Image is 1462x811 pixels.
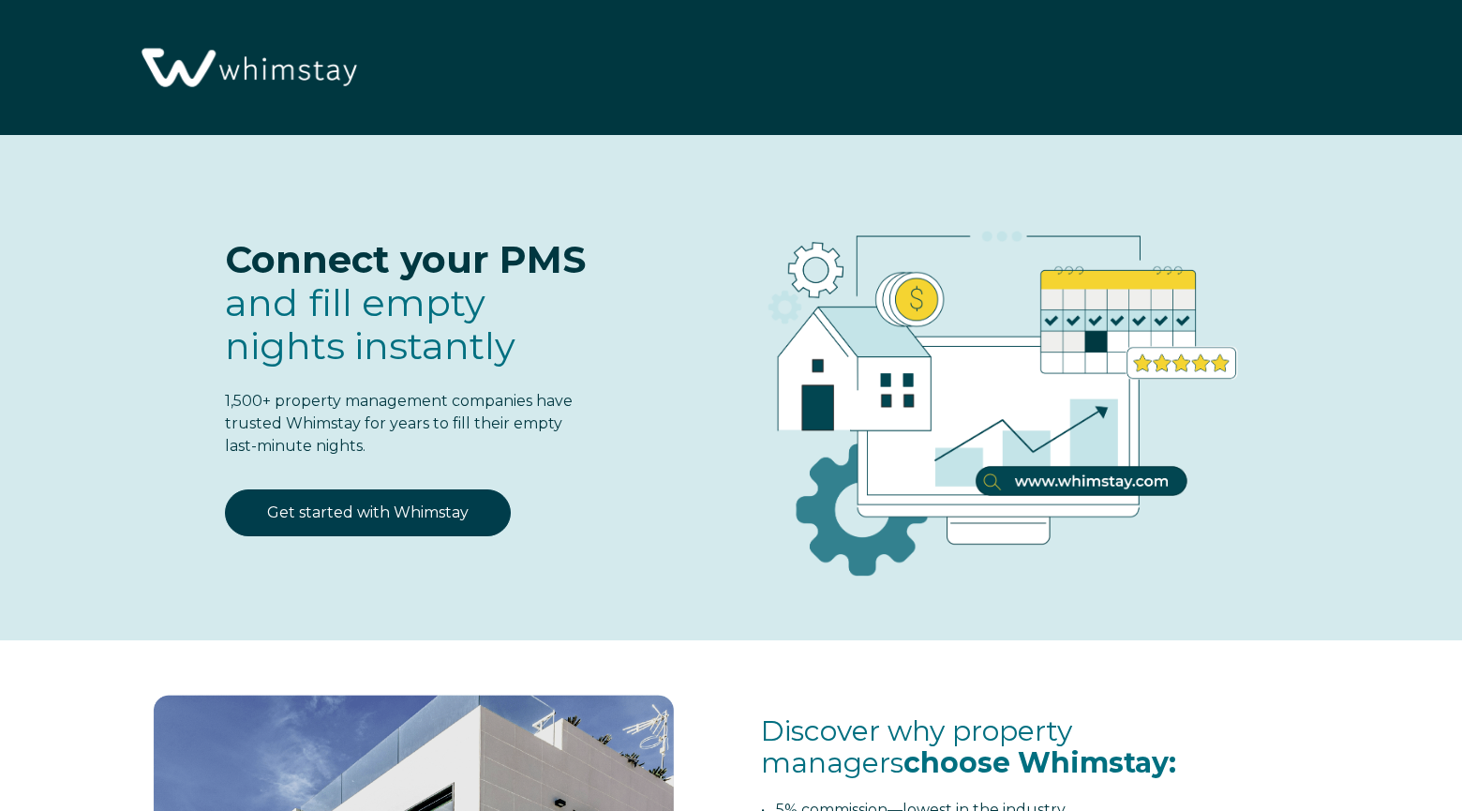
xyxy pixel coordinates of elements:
img: Whimstay Logo-02 1 [131,9,364,128]
span: 1,500+ property management companies have trusted Whimstay for years to fill their empty last-min... [225,392,573,455]
span: and [225,279,515,368]
img: RBO Ilustrations-03 [662,173,1321,606]
span: Discover why property managers [761,713,1176,781]
span: Connect your PMS [225,236,586,282]
a: Get started with Whimstay [225,489,511,536]
span: fill empty nights instantly [225,279,515,368]
span: choose Whimstay: [903,745,1176,780]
